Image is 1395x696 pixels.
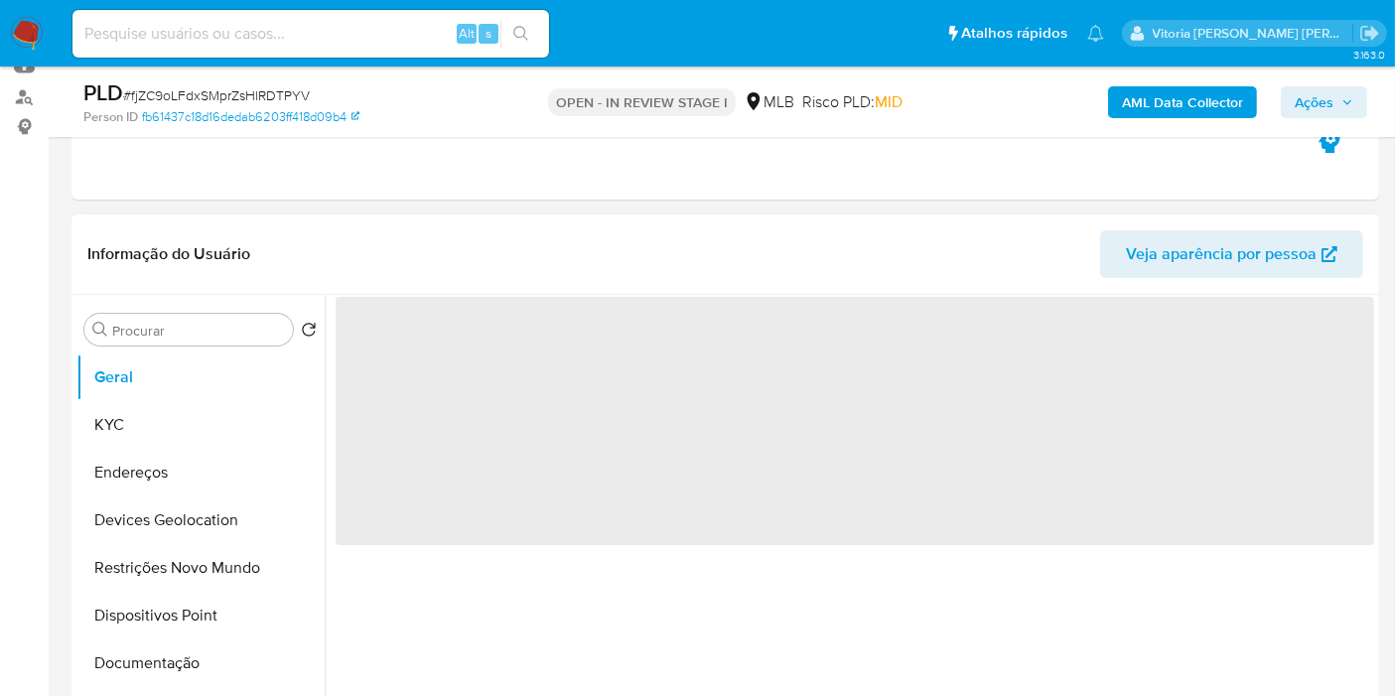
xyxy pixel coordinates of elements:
[76,401,325,449] button: KYC
[76,639,325,687] button: Documentação
[548,88,736,116] p: OPEN - IN REVIEW STAGE I
[301,322,317,344] button: Retornar ao pedido padrão
[744,91,794,113] div: MLB
[1108,86,1257,118] button: AML Data Collector
[500,20,541,48] button: search-icon
[1359,23,1380,44] a: Sair
[1100,230,1363,278] button: Veja aparência por pessoa
[1153,24,1353,43] p: vitoria.caldeira@mercadolivre.com
[1126,230,1317,278] span: Veja aparência por pessoa
[72,21,549,47] input: Pesquise usuários ou casos...
[336,297,1374,545] span: ‌
[486,24,491,43] span: s
[802,91,903,113] span: Risco PLD:
[76,449,325,496] button: Endereços
[123,85,310,105] span: # fjZC9oLFdxSMprZsHlRDTPYV
[76,496,325,544] button: Devices Geolocation
[1295,86,1333,118] span: Ações
[83,108,138,126] b: Person ID
[1281,86,1367,118] button: Ações
[112,322,285,340] input: Procurar
[83,76,123,108] b: PLD
[76,544,325,592] button: Restrições Novo Mundo
[1353,47,1385,63] span: 3.163.0
[1122,86,1243,118] b: AML Data Collector
[92,322,108,338] button: Procurar
[76,353,325,401] button: Geral
[875,90,903,113] span: MID
[76,592,325,639] button: Dispositivos Point
[459,24,475,43] span: Alt
[1087,25,1104,42] a: Notificações
[87,244,250,264] h1: Informação do Usuário
[142,108,359,126] a: fb61437c18d16dedab6203ff418d09b4
[961,23,1067,44] span: Atalhos rápidos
